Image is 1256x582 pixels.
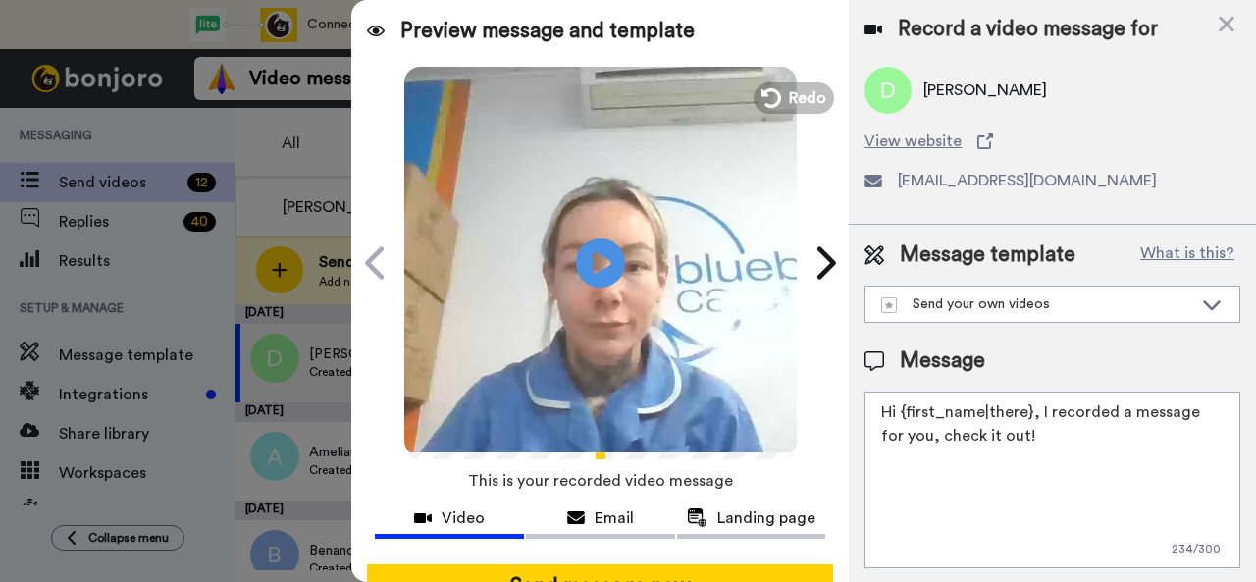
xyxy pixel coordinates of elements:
[900,240,1075,270] span: Message template
[898,169,1157,192] span: [EMAIL_ADDRESS][DOMAIN_NAME]
[1134,240,1240,270] button: What is this?
[881,294,1192,314] div: Send your own videos
[595,506,634,530] span: Email
[468,459,733,503] span: This is your recorded video message
[881,297,897,313] img: demo-template.svg
[864,392,1240,568] textarea: Hi {first_name|there}, I recorded a message for you, check it out!
[900,346,985,376] span: Message
[442,506,485,530] span: Video
[717,506,815,530] span: Landing page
